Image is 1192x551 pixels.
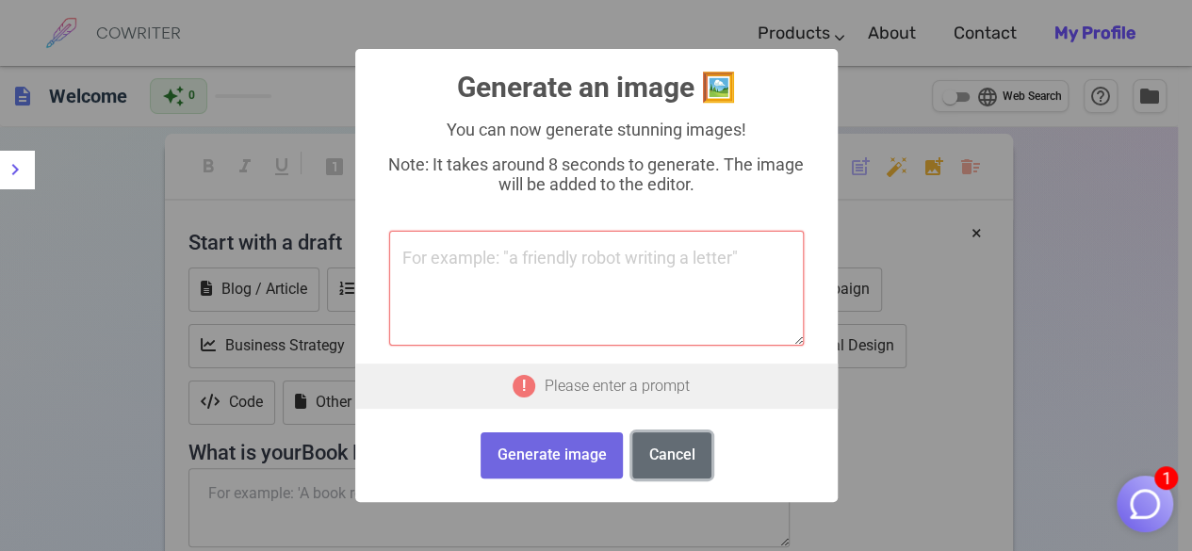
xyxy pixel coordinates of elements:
button: Generate image [481,432,623,478]
div: Please enter a prompt [355,364,838,410]
img: Close chat [1127,486,1163,522]
p: Note: It takes around 8 seconds to generate. The image will be added to the editor. [382,154,809,194]
p: You can now generate stunning images! [382,120,809,139]
span: 1 [1154,466,1178,490]
button: Cancel [632,432,711,478]
h2: Generate an image 🖼️ [355,49,838,103]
